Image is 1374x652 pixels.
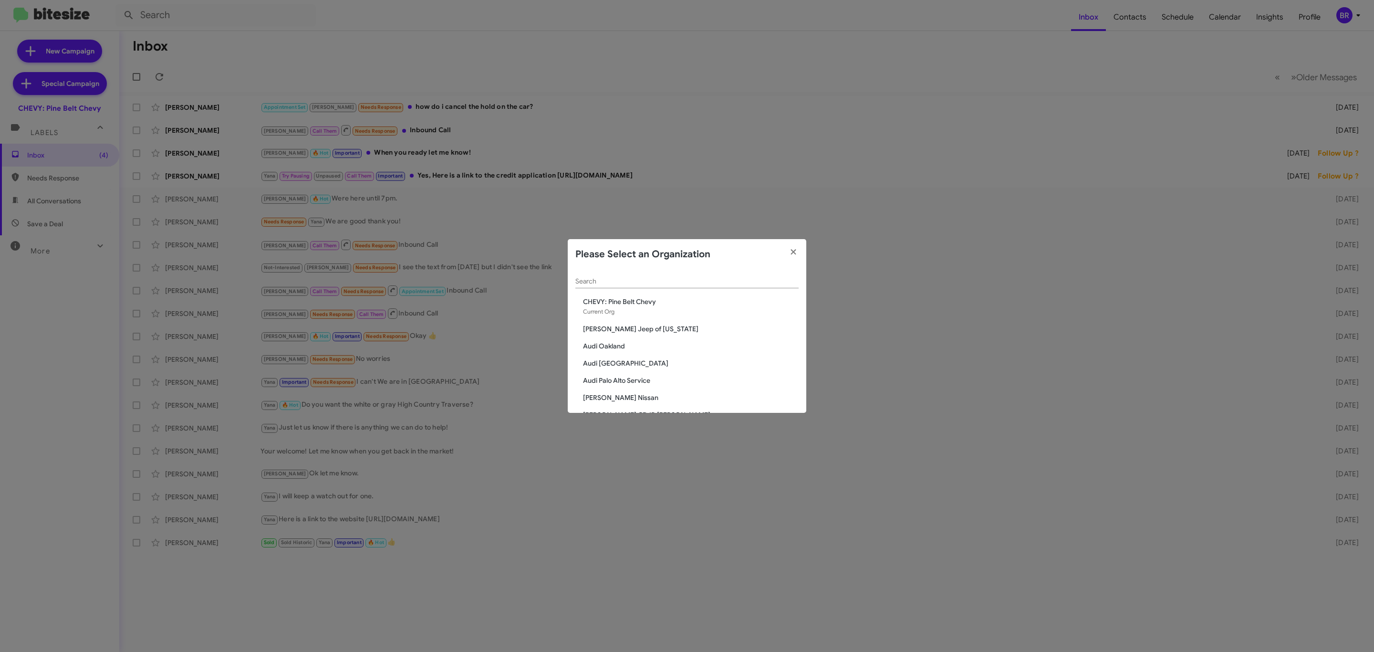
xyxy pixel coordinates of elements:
[583,393,799,402] span: [PERSON_NAME] Nissan
[575,247,710,262] h2: Please Select an Organization
[583,341,799,351] span: Audi Oakland
[583,376,799,385] span: Audi Palo Alto Service
[583,308,614,315] span: Current Org
[583,324,799,334] span: [PERSON_NAME] Jeep of [US_STATE]
[583,297,799,306] span: CHEVY: Pine Belt Chevy
[583,410,799,420] span: [PERSON_NAME] CDJR [PERSON_NAME]
[583,358,799,368] span: Audi [GEOGRAPHIC_DATA]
